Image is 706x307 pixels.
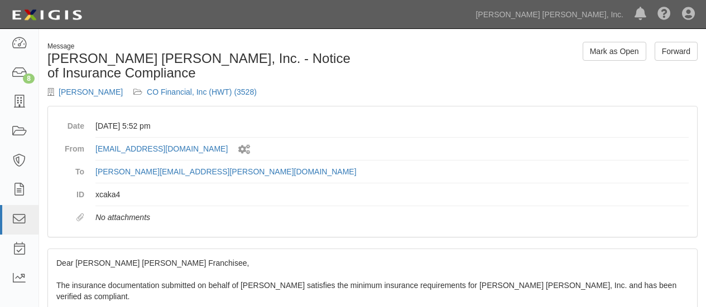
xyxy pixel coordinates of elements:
[95,213,150,222] em: No attachments
[56,160,84,177] dt: To
[95,167,357,176] a: [PERSON_NAME][EMAIL_ADDRESS][PERSON_NAME][DOMAIN_NAME]
[657,8,671,21] i: Help Center - Complianz
[23,74,35,84] div: 8
[8,5,85,25] img: logo-5460c22ac91f19d4615b14bd174203de0afe785f0fc80cf4dbbc73dc1793850b.png
[56,138,84,154] dt: From
[95,115,689,138] dd: [DATE] 5:52 pm
[56,115,84,131] dt: Date
[95,183,689,206] dd: xcaka4
[47,42,364,51] div: Message
[147,87,257,96] a: CO Financial, Inc (HWT) (3528)
[583,42,646,61] a: Mark as Open
[76,214,84,222] i: Attachments
[95,144,228,153] a: [EMAIL_ADDRESS][DOMAIN_NAME]
[238,145,250,154] i: Sent by system workflow
[59,87,123,96] a: [PERSON_NAME]
[47,51,364,81] h1: [PERSON_NAME] [PERSON_NAME], Inc. - Notice of Insurance Compliance
[470,3,629,26] a: [PERSON_NAME] [PERSON_NAME], Inc.
[56,183,84,200] dt: ID
[655,42,698,61] a: Forward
